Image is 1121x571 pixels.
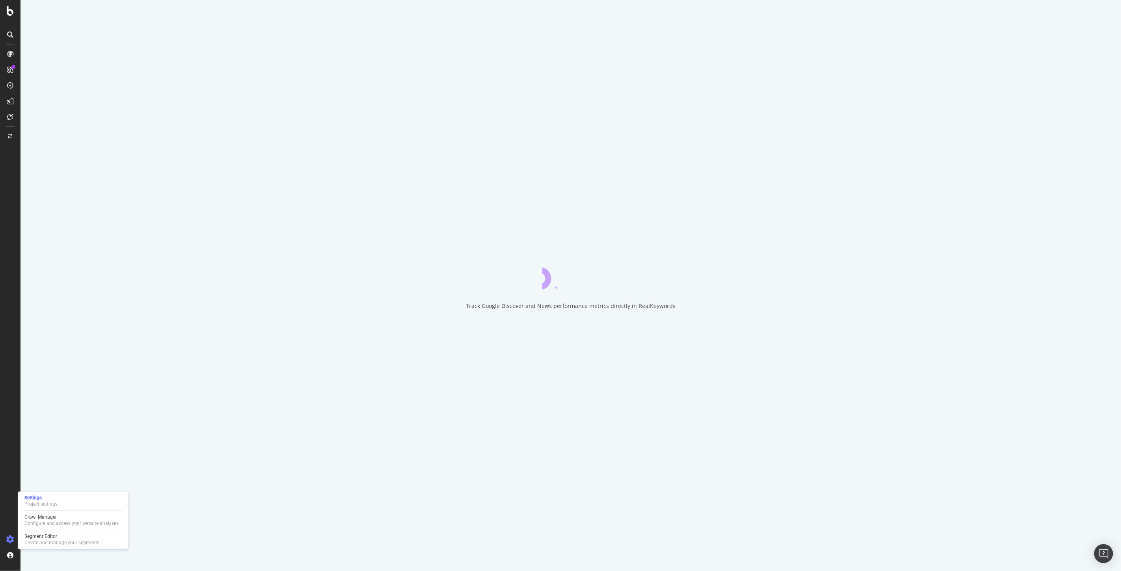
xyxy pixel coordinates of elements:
div: animation [542,261,599,289]
div: Crawl Manager [24,514,119,520]
div: Create and manage your segments [24,539,99,546]
a: Segment EditorCreate and manage your segments [21,532,125,547]
a: Crawl ManagerConfigure and access your website analyses [21,513,125,527]
div: Configure and access your website analyses [24,520,119,527]
div: Open Intercom Messenger [1094,544,1113,563]
div: Project settings [24,501,58,507]
div: Settings [24,495,58,501]
div: Segment Editor [24,533,99,539]
a: SettingsProject settings [21,494,125,508]
div: Track Google Discover and News performance metrics directly in RealKeywords [466,302,676,310]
